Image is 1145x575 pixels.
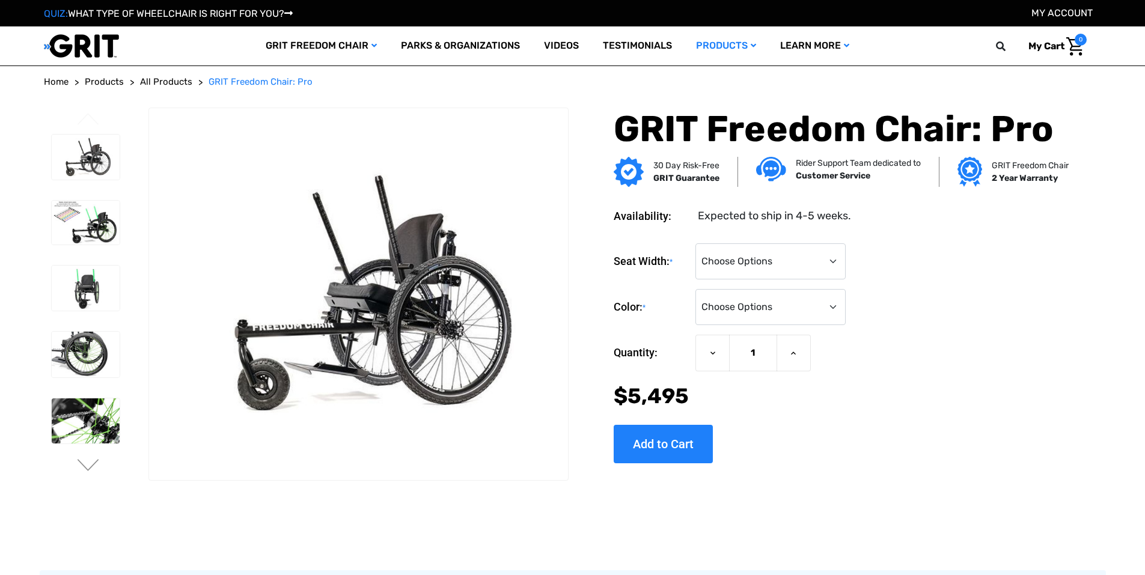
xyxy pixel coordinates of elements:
input: Add to Cart [614,425,713,463]
span: $5,495 [614,383,689,409]
a: Products [684,26,768,65]
a: All Products [140,75,192,89]
label: Quantity: [614,335,689,371]
img: GRIT Guarantee [614,157,644,187]
span: QUIZ: [44,8,68,19]
strong: GRIT Guarantee [653,173,719,183]
strong: 2 Year Warranty [992,173,1058,183]
nav: Breadcrumb [44,75,1102,89]
a: Parks & Organizations [389,26,532,65]
img: Customer service [756,157,786,181]
button: Go to slide 3 of 3 [76,113,101,127]
img: GRIT Freedom Chair Pro: front view of Pro model all terrain wheelchair with green lever wraps and... [52,266,120,311]
img: Cart [1066,37,1084,56]
span: 0 [1075,34,1087,46]
a: Learn More [768,26,861,65]
p: Rider Support Team dedicated to [796,157,921,169]
a: Videos [532,26,591,65]
h1: GRIT Freedom Chair: Pro [614,108,1064,151]
a: Testimonials [591,26,684,65]
button: Go to slide 2 of 3 [76,459,101,473]
span: My Cart [1028,40,1064,52]
img: GRIT Freedom Chair Pro: the Pro model shown including contoured Invacare Matrx seatback, Spinergy... [52,135,120,180]
strong: Customer Service [796,171,870,181]
label: Seat Width: [614,243,689,280]
dt: Availability: [614,208,689,224]
img: GRIT All-Terrain Wheelchair and Mobility Equipment [44,34,119,58]
img: GRIT Freedom Chair Pro: the Pro model shown including contoured Invacare Matrx seatback, Spinergy... [149,154,567,433]
input: Search [1001,34,1019,59]
img: GRIT Freedom Chair Pro: close up of one Spinergy wheel with green-colored spokes and upgraded dri... [52,398,120,444]
span: Products [85,76,124,87]
label: Color: [614,289,689,326]
a: Account [1031,7,1093,19]
img: GRIT Freedom Chair Pro: side view of Pro model with green lever wraps and spokes on Spinergy whee... [52,201,120,245]
a: Products [85,75,124,89]
span: Home [44,76,69,87]
p: 30 Day Risk-Free [653,159,719,172]
a: QUIZ:WHAT TYPE OF WHEELCHAIR IS RIGHT FOR YOU? [44,8,293,19]
a: Cart with 0 items [1019,34,1087,59]
span: All Products [140,76,192,87]
a: GRIT Freedom Chair: Pro [209,75,313,89]
span: GRIT Freedom Chair: Pro [209,76,313,87]
dd: Expected to ship in 4-5 weeks. [698,208,851,224]
p: GRIT Freedom Chair [992,159,1069,172]
a: GRIT Freedom Chair [254,26,389,65]
img: Grit freedom [957,157,982,187]
img: GRIT Freedom Chair Pro: close up side view of Pro off road wheelchair model highlighting custom c... [52,332,120,377]
a: Home [44,75,69,89]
